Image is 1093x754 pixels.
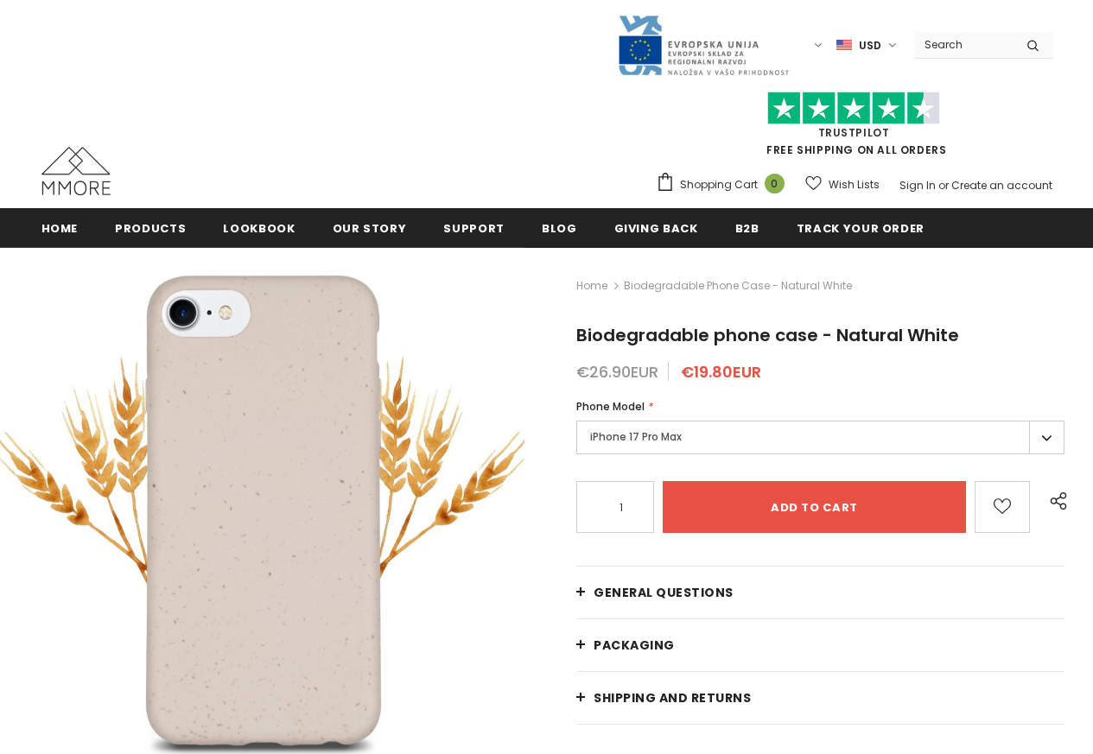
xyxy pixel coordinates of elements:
[223,208,295,247] a: Lookbook
[333,208,407,247] a: Our Story
[576,619,1064,671] a: PACKAGING
[656,99,1052,157] span: FREE SHIPPING ON ALL ORDERS
[938,178,949,193] span: or
[542,208,577,247] a: Blog
[41,220,79,237] span: Home
[576,421,1064,454] label: iPhone 17 Pro Max
[617,37,790,52] a: Javni Razpis
[624,276,852,296] span: Biodegradable phone case - Natural White
[765,174,785,193] span: 0
[576,323,959,347] span: Biodegradable phone case - Natural White
[951,178,1052,193] a: Create an account
[767,92,940,125] img: Trust Pilot Stars
[617,14,790,77] img: Javni Razpis
[914,32,1014,57] input: Search Site
[805,169,880,200] a: Wish Lists
[836,38,852,53] img: USD
[223,220,295,237] span: Lookbook
[680,176,758,193] span: Shopping Cart
[594,637,675,654] span: PACKAGING
[859,37,881,54] span: USD
[614,220,698,237] span: Giving back
[576,276,607,296] a: Home
[443,208,505,247] a: support
[829,176,880,193] span: Wish Lists
[899,178,936,193] a: Sign In
[115,208,186,247] a: Products
[576,567,1064,618] a: General Questions
[663,481,966,533] input: Add to cart
[735,208,759,247] a: B2B
[542,220,577,237] span: Blog
[594,584,734,601] span: General Questions
[818,125,890,140] a: Trustpilot
[614,208,698,247] a: Giving back
[656,172,793,198] a: Shopping Cart 0
[797,208,925,247] a: Track your order
[41,147,111,195] img: MMORE Cases
[576,399,645,414] span: Phone Model
[594,689,751,706] span: Shipping and returns
[41,208,79,247] a: Home
[115,220,186,237] span: Products
[681,361,761,383] span: €19.80EUR
[333,220,407,237] span: Our Story
[576,672,1064,724] a: Shipping and returns
[576,361,658,383] span: €26.90EUR
[735,220,759,237] span: B2B
[797,220,925,237] span: Track your order
[443,220,505,237] span: support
